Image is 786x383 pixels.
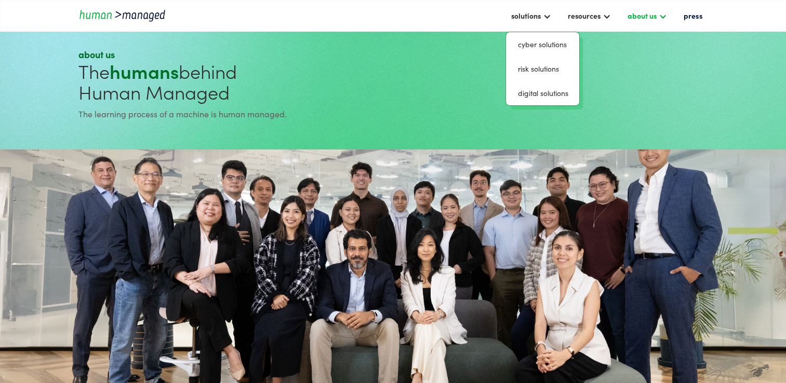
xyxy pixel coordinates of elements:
[78,48,389,61] div: about us
[567,9,600,22] div: resources
[505,7,556,24] div: solutions
[510,61,575,77] a: risk solutions
[562,7,616,24] div: resources
[622,7,672,24] div: about us
[511,9,540,22] div: solutions
[110,58,179,84] strong: humans
[627,9,656,22] div: about us
[78,107,389,120] div: The learning process of a machine is human managed.
[678,7,707,24] a: press
[510,85,575,101] a: digital solutions
[78,8,172,22] a: home
[78,61,389,102] h1: The behind Human Managed
[510,36,575,52] a: Cyber solutions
